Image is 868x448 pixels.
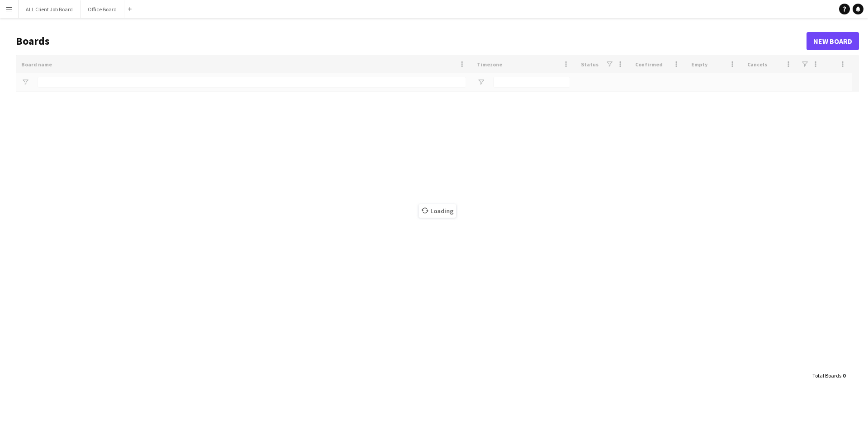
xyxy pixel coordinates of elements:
[419,204,456,218] span: Loading
[19,0,80,18] button: ALL Client Job Board
[80,0,124,18] button: Office Board
[16,34,807,48] h1: Boards
[807,32,859,50] a: New Board
[843,372,845,379] span: 0
[812,367,845,384] div: :
[812,372,841,379] span: Total Boards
